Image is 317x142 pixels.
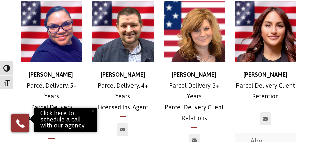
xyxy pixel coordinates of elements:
p: Parcel Delivery, 3+ Years Parcel Delivery Client Relations [164,69,225,124]
img: rachel_headshot_500x500 (1) [235,1,296,63]
strong: [PERSON_NAME] [101,71,145,78]
p: Parcel Delivery, 4+ Years Licensed Ins. Agent [92,69,154,113]
strong: [PERSON_NAME] [29,71,73,78]
strong: [PERSON_NAME] [172,71,216,78]
img: Keisha_headshot_500x500 [21,1,82,63]
p: Parcel Delivery, 5+ Years Parcel Delivery Workers Comp Claims Facilitator [21,69,82,134]
button: Close [86,104,100,119]
img: Harry_1500x500 [92,1,154,63]
img: tracey-500x500 [164,1,225,63]
p: Parcel Delivery Client Retention [235,69,296,102]
p: Click here to schedule a call with our agency [35,109,96,130]
strong: [PERSON_NAME] [243,71,288,78]
img: Phone icon [15,118,26,129]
